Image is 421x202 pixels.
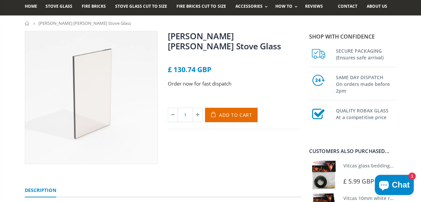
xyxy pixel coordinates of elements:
[336,73,397,94] h3: SAME DAY DISPATCH On orders made before 2pm
[309,149,397,154] div: Customers also purchased...
[25,31,158,164] img: Penman_Savona_Stove_Glass_800x_crop_center.webp
[177,3,226,9] span: Fire Bricks Cut To Size
[275,3,292,9] span: How To
[82,3,106,9] span: Fire Bricks
[168,80,301,88] p: Order now for fast dispatch
[366,3,387,9] span: About us
[168,65,211,74] span: £ 130.74 GBP
[205,108,258,122] button: Add to Cart
[309,33,397,41] p: Shop with confidence
[373,175,416,197] inbox-online-store-chat: Shopify online store chat
[305,3,323,9] span: Reviews
[25,3,37,9] span: Home
[309,160,338,190] img: Vitcas stove glass bedding in tape
[219,112,252,118] span: Add to Cart
[336,106,397,121] h3: QUALITY ROBAX GLASS At a competitive price
[235,3,262,9] span: Accessories
[46,3,72,9] span: Stove Glass
[343,177,374,185] span: £ 5.99 GBP
[168,30,281,52] a: [PERSON_NAME] [PERSON_NAME] Stove Glass
[336,46,397,61] h3: SECURE PACKAGING (Ensures safe arrival)
[39,20,131,26] span: [PERSON_NAME] [PERSON_NAME] Stove Glass
[25,21,30,26] a: Home
[25,184,56,197] a: Description
[115,3,167,9] span: Stove Glass Cut To Size
[338,3,357,9] span: Contact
